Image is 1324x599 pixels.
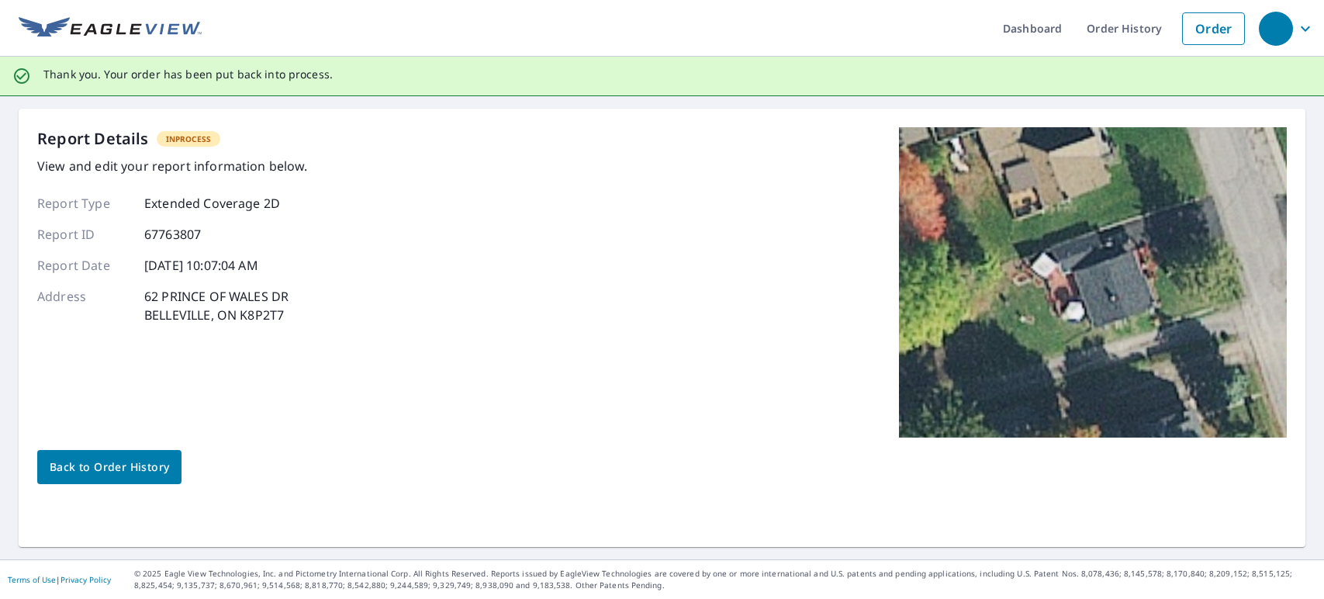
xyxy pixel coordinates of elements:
[37,450,181,484] a: Back to Order History
[37,194,130,213] p: Report Type
[37,225,130,244] p: Report ID
[1182,12,1245,45] a: Order
[144,256,258,275] p: [DATE] 10:07:04 AM
[157,133,220,144] span: InProcess
[134,568,1316,591] p: © 2025 Eagle View Technologies, Inc. and Pictometry International Corp. All Rights Reserved. Repo...
[19,17,202,40] img: EV Logo
[144,225,201,244] p: 67763807
[37,157,308,175] p: View and edit your report information below.
[60,574,111,585] a: Privacy Policy
[8,575,111,584] p: |
[37,287,130,324] p: Address
[144,194,280,213] p: Extended Coverage 2D
[144,287,289,324] p: 62 PRINCE OF WALES DR BELLEVILLE, ON K8P2T7
[43,68,333,81] p: Thank you. Your order has been put back into process.
[37,256,130,275] p: Report Date
[899,127,1287,438] img: Top image
[50,458,169,477] span: Back to Order History
[37,127,149,151] p: Report Details
[8,574,56,585] a: Terms of Use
